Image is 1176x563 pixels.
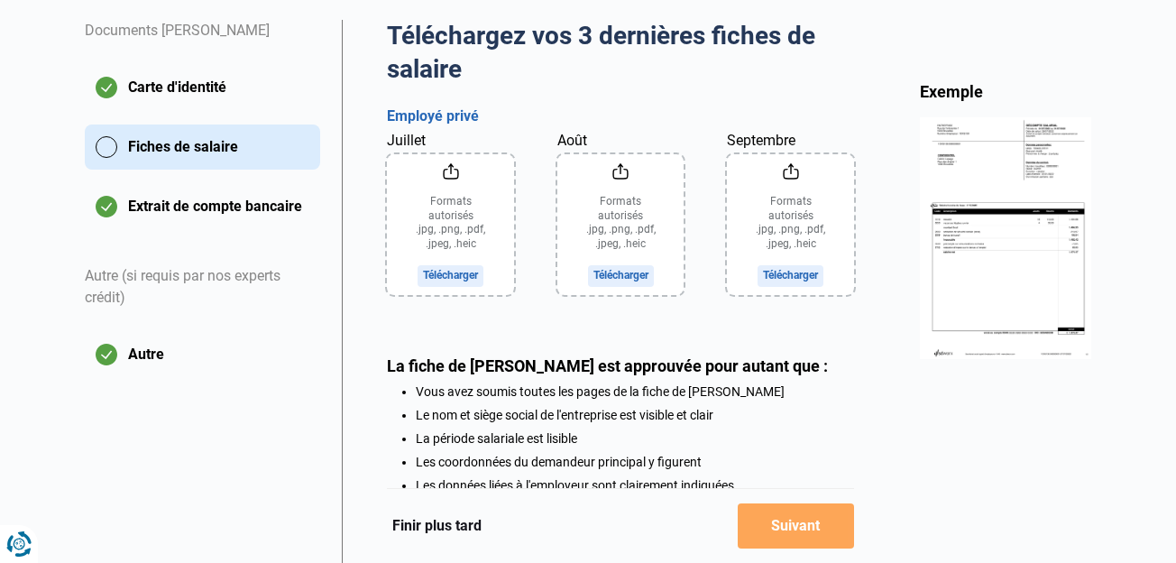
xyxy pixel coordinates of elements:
button: Suivant [738,503,854,549]
li: Les données liées à l'employeur sont clairement indiquées [416,478,854,493]
div: Autre (si requis par nos experts crédit) [85,244,320,332]
div: Documents [PERSON_NAME] [85,20,320,65]
button: Carte d'identité [85,65,320,110]
button: Fiches de salaire [85,125,320,170]
label: Août [557,130,587,152]
li: Vous avez soumis toutes les pages de la fiche de [PERSON_NAME] [416,384,854,399]
label: Juillet [387,130,426,152]
li: Le nom et siège social de l'entreprise est visible et clair [416,408,854,422]
li: Les coordonnées du demandeur principal y figurent [416,455,854,469]
h3: Employé privé [387,107,854,126]
div: Exemple [920,81,1091,102]
button: Finir plus tard [387,514,487,538]
li: La période salariale est lisible [416,431,854,446]
label: Septembre [727,130,795,152]
button: Autre [85,332,320,377]
img: income [920,117,1091,360]
div: La fiche de [PERSON_NAME] est approuvée pour autant que : [387,356,854,375]
button: Extrait de compte bancaire [85,184,320,229]
h2: Téléchargez vos 3 dernières fiches de salaire [387,20,854,86]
